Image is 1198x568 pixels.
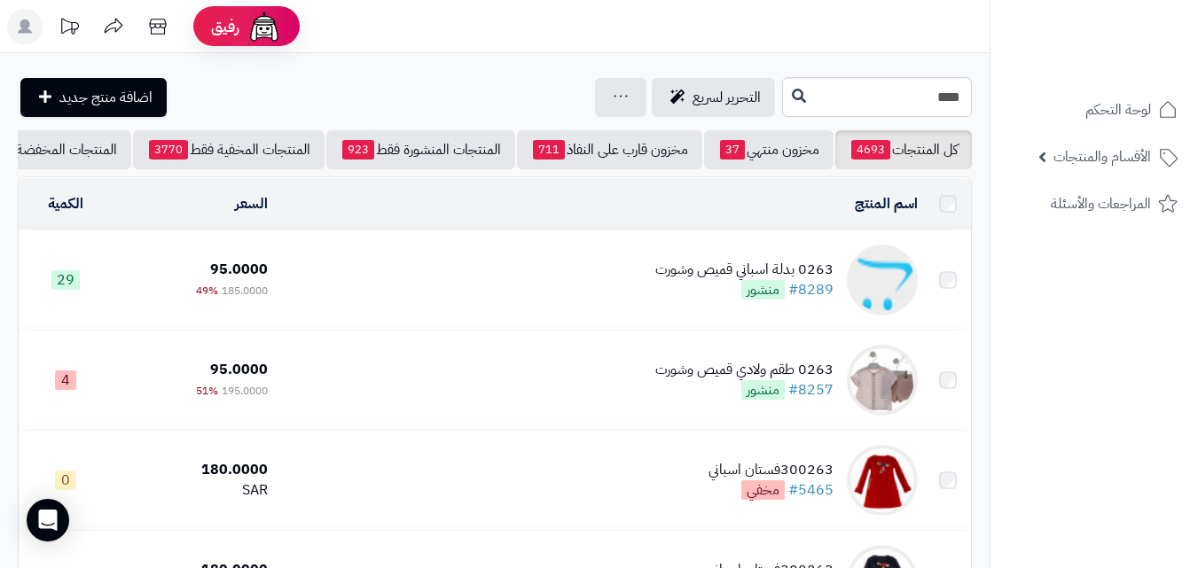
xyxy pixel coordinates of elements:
[326,130,515,169] a: المنتجات المنشورة فقط923
[149,140,188,160] span: 3770
[847,245,918,315] img: 0263 بدلة اسباني قميص وشورت
[27,499,69,541] div: Open Intercom Messenger
[1077,44,1181,82] img: logo-2.png
[847,345,918,416] img: 0263 طقم ولادي قميص وشورت
[709,460,834,480] div: 300263فستان اسباني
[741,280,785,300] span: منشور
[788,479,834,501] a: #5465
[1085,97,1151,122] span: لوحة التحكم
[1053,144,1151,169] span: الأقسام والمنتجات
[247,9,282,44] img: ai-face.png
[720,140,745,160] span: 37
[196,283,218,299] span: 49%
[1051,191,1151,216] span: المراجعات والأسئلة
[210,259,268,280] span: 95.0000
[20,78,167,117] a: اضافة منتج جديد
[55,370,76,390] span: 4
[741,480,785,500] span: مخفي
[655,260,834,280] div: 0263 بدلة اسباني قميص وشورت
[704,130,834,169] a: مخزون منتهي37
[59,87,153,108] span: اضافة منتج جديد
[855,193,918,214] a: اسم المنتج
[342,140,374,160] span: 923
[133,130,325,169] a: المنتجات المخفية فقط3770
[120,460,268,480] div: 180.0000
[517,130,702,169] a: مخزون قارب على النفاذ711
[222,283,268,299] span: 185.0000
[55,471,76,490] span: 0
[851,140,890,160] span: 4693
[211,16,239,37] span: رفيق
[210,359,268,380] span: 95.0000
[120,480,268,501] div: SAR
[1001,183,1187,225] a: المراجعات والأسئلة
[533,140,565,160] span: 711
[835,130,972,169] a: كل المنتجات4693
[655,360,834,380] div: 0263 طقم ولادي قميص وشورت
[48,193,83,214] a: الكمية
[47,9,91,49] a: تحديثات المنصة
[1001,89,1187,131] a: لوحة التحكم
[693,87,761,108] span: التحرير لسريع
[51,270,80,290] span: 29
[788,379,834,401] a: #8257
[222,383,268,399] span: 195.0000
[652,78,775,117] a: التحرير لسريع
[196,383,218,399] span: 51%
[788,279,834,300] a: #8289
[741,380,785,400] span: منشور
[847,445,918,516] img: 300263فستان اسباني
[235,193,268,214] a: السعر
